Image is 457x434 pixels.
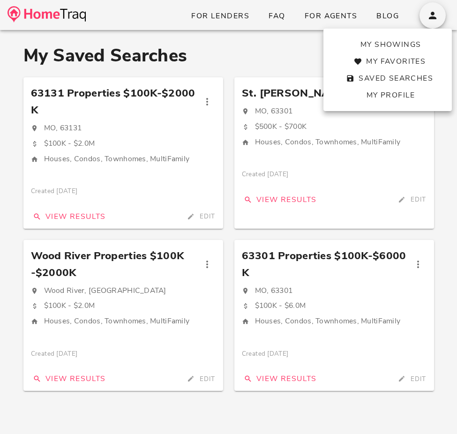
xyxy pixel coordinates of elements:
[392,372,430,385] button: Edit
[238,370,321,387] button: View Results
[368,7,406,24] a: Blog
[396,195,426,204] span: Edit
[44,285,166,296] span: Wood River, [GEOGRAPHIC_DATA]
[31,374,106,384] span: View Results
[261,7,293,24] a: FAQ
[355,56,426,67] span: My Favorites
[23,45,187,66] h1: My Saved Searches
[348,53,433,70] a: My Favorites
[183,7,257,24] a: For Lenders
[31,349,78,359] span: Created [DATE]
[7,6,86,22] img: desktop-logo.34a1112.png
[242,85,349,102] span: St. [PERSON_NAME]
[191,11,249,21] span: For Lenders
[181,372,219,385] button: Edit
[44,123,82,133] span: MO, 63131
[392,193,430,206] button: Edit
[255,106,293,116] span: MO, 63301
[255,316,401,326] span: Houses, Condos, Townhomes, MultiFamily
[348,73,433,83] span: Saved Searches
[366,90,415,100] span: My Profile
[376,11,399,21] span: Blog
[185,212,215,221] span: Edit
[181,210,219,223] button: Edit
[396,374,426,383] span: Edit
[242,374,317,384] span: View Results
[185,374,215,383] span: Edit
[44,316,190,326] span: Houses, Condos, Townhomes, MultiFamily
[255,121,307,132] span: $500K - $700K
[358,87,422,104] a: My Profile
[242,169,289,180] span: Created [DATE]
[31,247,199,281] span: Wood River Properties $100K-$2000K
[352,36,429,53] a: My Showings
[255,285,293,296] span: MO, 63301
[31,85,199,119] span: 63131 Properties $100K-$2000K
[297,7,365,24] a: For Agents
[410,389,457,434] iframe: Chat Widget
[238,191,321,208] button: View Results
[27,370,110,387] button: View Results
[44,138,95,149] span: $100K - $2.0M
[340,70,441,87] a: Saved Searches
[242,247,410,281] span: 63301 Properties $100K-$6000K
[44,300,95,311] span: $100K - $2.0M
[242,195,317,205] span: View Results
[255,300,306,311] span: $100K - $6.0M
[31,211,106,222] span: View Results
[44,154,190,164] span: Houses, Condos, Townhomes, MultiFamily
[360,39,421,50] span: My Showings
[304,11,357,21] span: For Agents
[242,349,289,359] span: Created [DATE]
[27,208,110,225] button: View Results
[31,186,78,197] span: Created [DATE]
[268,11,285,21] span: FAQ
[255,137,401,147] span: Houses, Condos, Townhomes, MultiFamily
